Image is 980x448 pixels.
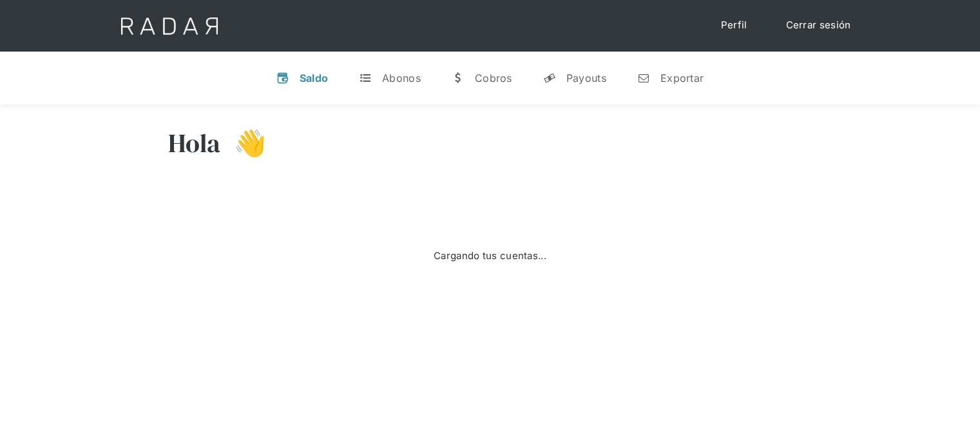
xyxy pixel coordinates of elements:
div: w [452,72,465,84]
h3: Hola [168,127,221,159]
div: n [637,72,650,84]
div: y [543,72,556,84]
div: Cargando tus cuentas... [434,249,546,264]
div: Exportar [660,72,704,84]
div: Payouts [566,72,606,84]
div: Abonos [382,72,421,84]
a: Cerrar sesión [773,13,864,38]
div: v [276,72,289,84]
div: t [359,72,372,84]
h3: 👋 [221,127,266,159]
div: Saldo [300,72,329,84]
div: Cobros [475,72,512,84]
a: Perfil [708,13,760,38]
